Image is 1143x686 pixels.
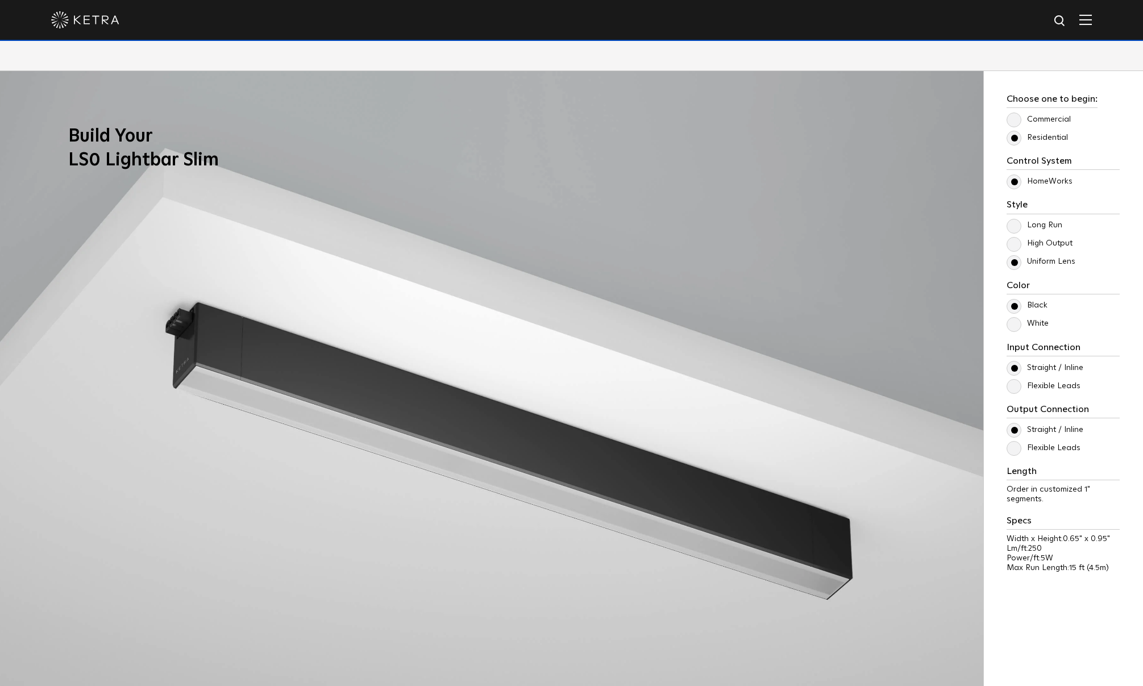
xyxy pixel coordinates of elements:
[1007,94,1098,108] h3: Choose one to begin:
[1007,257,1075,267] label: Uniform Lens
[1007,381,1080,391] label: Flexible Leads
[1007,443,1080,453] label: Flexible Leads
[1007,342,1120,356] h3: Input Connection
[1007,515,1120,530] h3: Specs
[1007,563,1120,573] p: Max Run Length:
[1007,156,1120,170] h3: Control System
[1053,14,1067,28] img: search icon
[1079,14,1092,25] img: Hamburger%20Nav.svg
[1007,485,1090,503] span: Order in customized 1" segments.
[1069,564,1109,572] span: 15 ft (4.5m)
[1028,544,1042,552] span: 250
[1007,199,1120,214] h3: Style
[1007,534,1120,544] p: Width x Height:
[1007,221,1062,230] label: Long Run
[1007,425,1083,435] label: Straight / Inline
[1007,177,1073,186] label: HomeWorks
[1007,544,1120,554] p: Lm/ft:
[1007,280,1120,294] h3: Color
[1007,133,1068,143] label: Residential
[51,11,119,28] img: ketra-logo-2019-white
[1007,319,1049,329] label: White
[1007,239,1073,248] label: High Output
[1007,363,1083,373] label: Straight / Inline
[1041,554,1053,562] span: 5W
[1007,301,1048,310] label: Black
[1063,535,1110,543] span: 0.65" x 0.95"
[1007,554,1120,563] p: Power/ft:
[1007,115,1071,124] label: Commercial
[1007,466,1120,480] h3: Length
[1007,404,1120,418] h3: Output Connection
